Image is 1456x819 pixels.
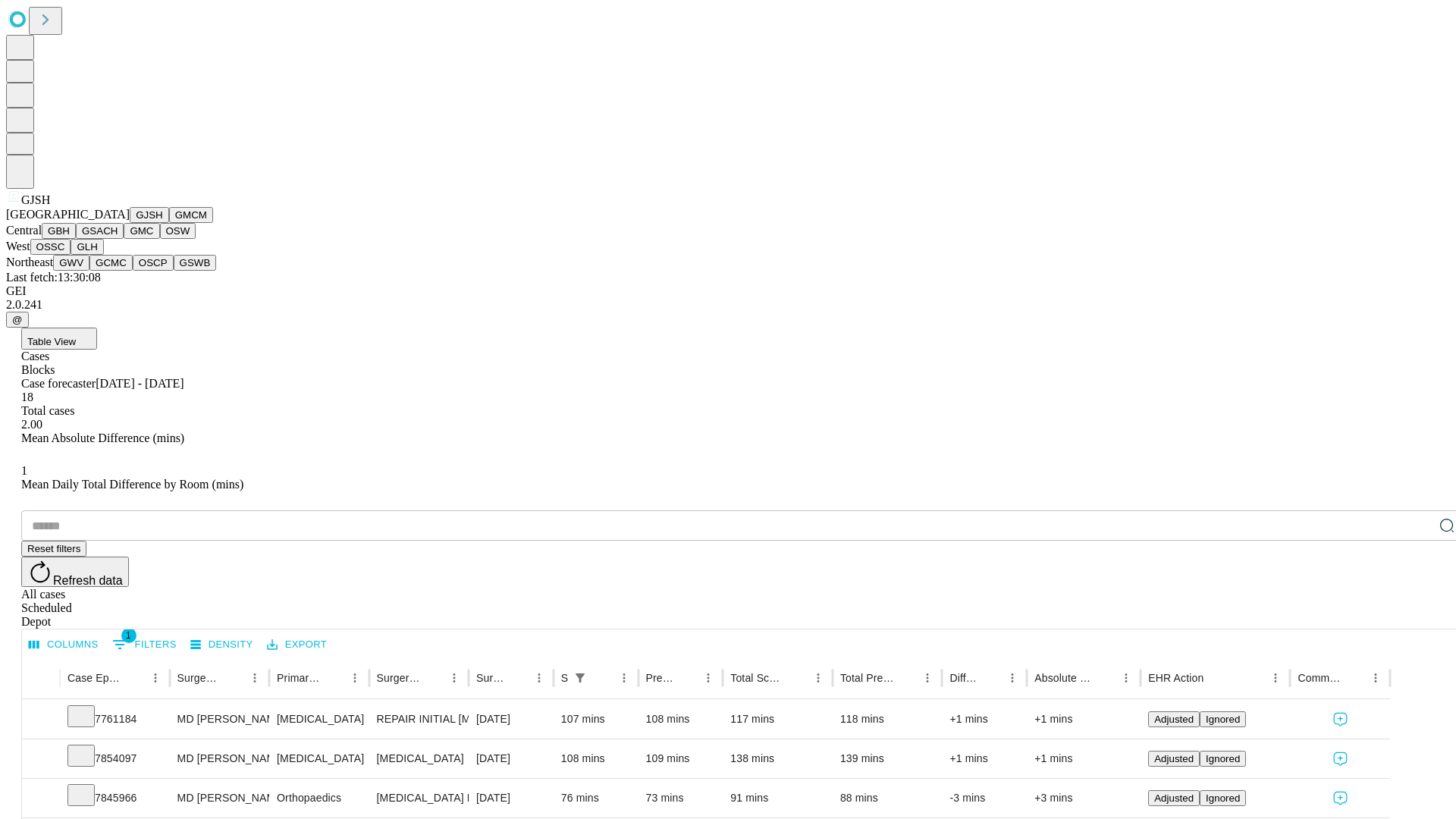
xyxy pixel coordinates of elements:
button: GMC [124,223,159,239]
span: Adjusted [1154,792,1194,804]
button: GCMC [89,255,133,271]
span: West [6,240,30,253]
div: 138 mins [730,739,825,778]
button: Menu [444,667,465,689]
div: -3 mins [949,779,1019,817]
div: Total Predicted Duration [840,672,895,684]
span: Total cases [21,404,74,417]
button: Menu [1365,667,1386,689]
div: +1 mins [1034,700,1133,739]
span: 1 [121,628,136,643]
span: Reset filters [27,543,80,554]
button: Sort [1205,667,1226,689]
div: 109 mins [646,739,716,778]
button: Sort [1094,667,1116,689]
div: Primary Service [277,672,321,684]
button: Export [263,633,331,657]
span: Ignored [1206,753,1240,764]
button: GBH [42,223,76,239]
div: 107 mins [561,700,631,739]
div: 2.0.241 [6,298,1450,312]
button: GJSH [130,207,169,223]
div: Surgeon Name [177,672,221,684]
button: OSW [160,223,196,239]
span: 18 [21,391,33,403]
button: Refresh data [21,557,129,587]
div: +1 mins [949,739,1019,778]
span: Central [6,224,42,237]
span: Table View [27,336,76,347]
div: 108 mins [646,700,716,739]
button: Sort [786,667,808,689]
button: Adjusted [1148,711,1200,727]
div: Comments [1298,672,1341,684]
div: GEI [6,284,1450,298]
div: 7845966 [67,779,162,817]
button: Adjusted [1148,751,1200,767]
div: 1 active filter [570,667,591,689]
button: Sort [507,667,529,689]
button: Sort [896,667,917,689]
div: EHR Action [1148,672,1203,684]
div: MD [PERSON_NAME] [177,700,262,739]
div: [DATE] [476,739,546,778]
div: Surgery Name [377,672,421,684]
button: GMCM [169,207,213,223]
button: Menu [808,667,829,689]
button: Expand [30,746,52,773]
button: Sort [422,667,444,689]
div: Absolute Difference [1034,672,1093,684]
div: Difference [949,672,979,684]
button: Menu [344,667,366,689]
span: [DATE] - [DATE] [96,377,184,390]
button: Show filters [570,667,591,689]
div: MD [PERSON_NAME] [177,739,262,778]
button: Menu [1265,667,1286,689]
span: GJSH [21,193,50,206]
button: Menu [917,667,938,689]
div: Predicted In Room Duration [646,672,676,684]
button: Menu [613,667,635,689]
span: Northeast [6,256,53,268]
button: Show filters [108,632,180,657]
div: Scheduled In Room Duration [561,672,568,684]
button: Expand [30,786,52,812]
button: Menu [1116,667,1137,689]
button: Table View [21,328,97,350]
span: Mean Absolute Difference (mins) [21,431,184,444]
button: Reset filters [21,541,86,557]
button: OSSC [30,239,71,255]
button: Menu [698,667,719,689]
button: GLH [71,239,103,255]
span: Adjusted [1154,714,1194,725]
div: [MEDICAL_DATA] [377,739,461,778]
span: Last fetch: 13:30:08 [6,271,101,284]
div: 117 mins [730,700,825,739]
div: 108 mins [561,739,631,778]
span: Mean Daily Total Difference by Room (mins) [21,478,243,491]
div: Orthopaedics [277,779,361,817]
button: OSCP [133,255,174,271]
div: Case Epic Id [67,672,122,684]
button: Ignored [1200,790,1246,806]
button: Menu [529,667,550,689]
button: Sort [676,667,698,689]
span: Adjusted [1154,753,1194,764]
div: REPAIR INITIAL [MEDICAL_DATA] REDUCIBLE AGE [DEMOGRAPHIC_DATA] OR MORE [377,700,461,739]
div: +3 mins [1034,779,1133,817]
span: Refresh data [53,574,123,587]
button: Sort [1344,667,1365,689]
div: Surgery Date [476,672,506,684]
div: [MEDICAL_DATA] MEDIAL OR LATERAL MENISCECTOMY [377,779,461,817]
button: GSWB [174,255,217,271]
div: [DATE] [476,779,546,817]
span: [GEOGRAPHIC_DATA] [6,208,130,221]
button: Menu [244,667,265,689]
div: MD [PERSON_NAME] [PERSON_NAME] [177,779,262,817]
span: Ignored [1206,792,1240,804]
button: GWV [53,255,89,271]
div: [MEDICAL_DATA] [277,700,361,739]
div: +1 mins [1034,739,1133,778]
button: Ignored [1200,711,1246,727]
button: Select columns [25,633,102,657]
